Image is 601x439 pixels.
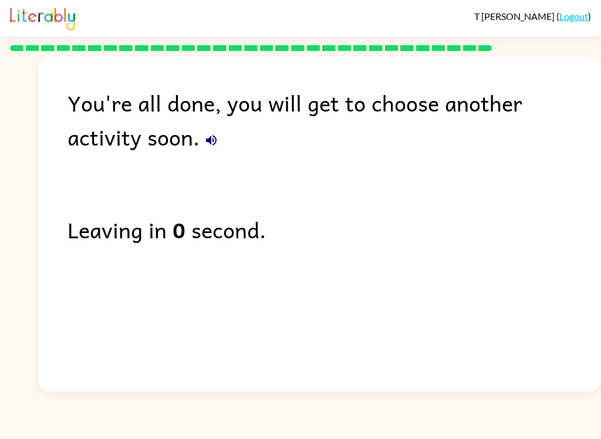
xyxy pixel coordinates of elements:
[474,11,556,22] span: T [PERSON_NAME]
[559,11,588,22] a: Logout
[474,11,591,22] div: ( )
[67,86,601,154] div: You're all done, you will get to choose another activity soon.
[67,212,601,246] div: Leaving in second.
[173,212,185,246] b: 0
[10,5,75,31] img: Literably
